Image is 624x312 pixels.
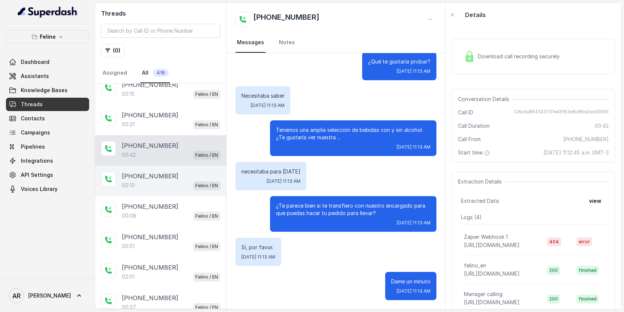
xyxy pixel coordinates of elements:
span: [URL][DOMAIN_NAME] [464,299,520,305]
p: 00:51 [122,243,134,250]
p: Felino / EN [195,152,218,159]
p: [PHONE_NUMBER] [122,111,178,120]
p: 00:21 [122,121,134,128]
a: Campaigns [6,126,89,139]
a: Assigned [101,63,129,83]
span: Download call recording securely [478,53,563,60]
input: Search by Call ID or Phone Number [101,24,220,38]
span: Pipelines [21,143,45,150]
span: CAbda864323701e45f63e8c8be2ae35566 [514,109,609,116]
p: Necesitaba saber [241,92,285,100]
p: Felino [40,32,56,41]
span: Voices Library [21,185,58,193]
a: API Settings [6,168,89,182]
a: [PERSON_NAME] [6,285,89,306]
span: [DATE] 11:13 AM [397,144,430,150]
span: [DATE] 11:13 AM [267,178,300,184]
p: [PHONE_NUMBER] [122,293,178,302]
p: Felino / EN [195,273,218,281]
span: [DATE] 11:12:45 a.m. GMT-3 [543,149,609,156]
p: Manager calling [464,290,503,298]
p: Sí, por favor. [241,244,275,251]
p: necesitaba para [DATE] [241,168,300,175]
text: AR [12,292,21,300]
span: [DATE] 11:13 AM [251,103,285,108]
p: 00:37 [122,303,136,311]
span: Threads [21,101,43,108]
p: 02:01 [122,273,134,280]
p: ¿Te parece bien si te transfiero con nuestro encargado para que puedas hacer tu pedido para llevar? [276,202,430,217]
span: Conversation Details [458,95,512,103]
nav: Tabs [101,63,220,83]
span: Integrations [21,157,53,165]
span: [DATE] 11:13 AM [241,254,275,260]
p: 00:42 [122,151,136,159]
span: finished [576,295,599,303]
p: [PHONE_NUMBER] [122,263,178,272]
a: Knowledge Bases [6,84,89,97]
h2: [PHONE_NUMBER] [253,12,319,27]
span: Call Duration [458,122,490,130]
p: 00:10 [122,182,135,189]
p: Felino / EN [195,121,218,129]
span: [URL][DOMAIN_NAME] [464,270,520,277]
a: Contacts [6,112,89,125]
p: Felino / EN [195,91,218,98]
h2: Threads [101,9,220,18]
p: [PHONE_NUMBER] [122,202,178,211]
p: Tenemos una amplia selección de bebidas con y sin alcohol. ¿Te gustaría ver nuestra ... [276,126,430,141]
a: Voices Library [6,182,89,196]
p: [PHONE_NUMBER] [122,80,178,89]
span: Knowledge Bases [21,87,68,94]
span: [PERSON_NAME] [28,292,71,299]
span: [URL][DOMAIN_NAME] [464,242,520,248]
span: Call ID [458,109,473,116]
span: Start time [458,149,491,156]
span: [PHONE_NUMBER] [563,136,609,143]
p: 00:15 [122,90,134,98]
span: [DATE] 11:13 AM [397,288,430,294]
p: Felino / EN [195,243,218,250]
span: 00:42 [595,122,609,130]
span: finished [576,266,599,275]
a: Assistants [6,69,89,83]
p: 00:08 [122,212,136,220]
button: Felino [6,30,89,43]
span: [DATE] 11:13 AM [397,68,430,74]
a: Messages [235,33,266,53]
button: view [585,194,606,208]
p: [PHONE_NUMBER] [122,233,178,241]
span: Call From [458,136,481,143]
span: Assistants [21,72,49,80]
p: Dame un minuto [391,278,430,285]
span: 416 [153,69,169,77]
p: felino_en [464,262,486,269]
p: Zapier Webhook 1 [464,233,508,241]
p: Logs ( 4 ) [461,214,606,221]
span: Extraction Details [458,178,505,185]
img: Lock Icon [464,51,475,62]
p: Felino / EN [195,182,218,189]
span: Campaigns [21,129,50,136]
p: Felino / EN [195,212,218,220]
a: Integrations [6,154,89,168]
a: Pipelines [6,140,89,153]
span: 200 [547,266,560,275]
span: 200 [547,295,560,303]
p: [PHONE_NUMBER] [122,141,178,150]
span: error [576,237,592,246]
nav: Tabs [235,33,436,53]
a: All416 [140,63,170,83]
span: 404 [547,237,561,246]
span: Dashboard [21,58,49,66]
span: [DATE] 11:13 AM [397,220,430,226]
span: Contacts [21,115,45,122]
a: Threads [6,98,89,111]
span: Extracted Data [461,197,499,205]
a: Notes [277,33,296,53]
button: (0) [101,44,125,57]
a: Dashboard [6,55,89,69]
p: [PHONE_NUMBER] [122,172,178,181]
img: light.svg [18,6,78,18]
p: Felino / EN [195,304,218,311]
